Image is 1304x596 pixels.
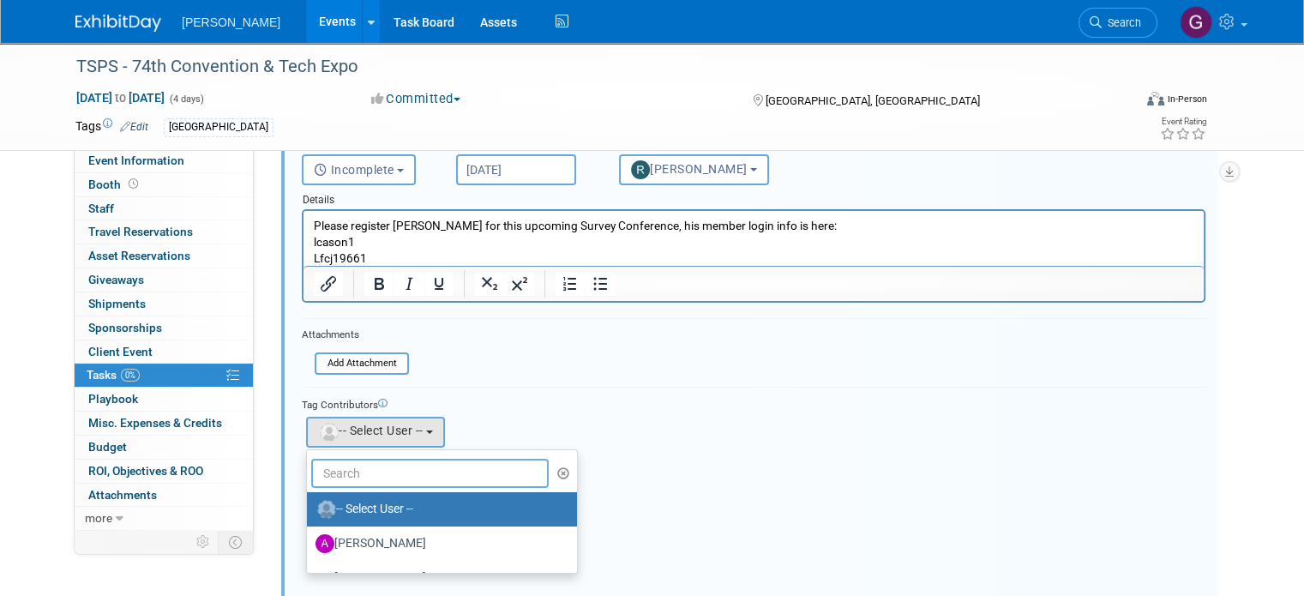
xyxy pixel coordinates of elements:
span: Budget [88,440,127,454]
img: Unassigned-User-Icon.png [317,500,336,519]
a: Misc. Expenses & Credits [75,412,253,435]
input: Search [311,459,549,488]
span: Staff [88,202,114,215]
span: Event Information [88,154,184,167]
div: In-Person [1167,93,1207,105]
span: Asset Reservations [88,249,190,262]
span: to [112,91,129,105]
span: -- Select User -- [318,424,424,437]
span: [PERSON_NAME] [631,162,748,176]
span: Travel Reservations [88,225,193,238]
span: 0% [121,369,140,382]
img: Genee' Mengarelli [1180,6,1212,39]
a: Playbook [75,388,253,411]
a: Budget [75,436,253,459]
span: Booth [88,178,141,191]
button: Numbered list [556,272,585,296]
div: Tag Contributors [302,394,1205,412]
div: Event Format [1040,89,1207,115]
button: Italic [394,272,424,296]
button: -- Select User -- [306,417,445,448]
span: Incomplete [314,163,394,177]
a: Staff [75,197,253,220]
span: Client Event [88,345,153,358]
img: A.jpg [315,534,334,553]
span: Giveaways [88,273,144,286]
span: Attachments [88,488,157,502]
span: Shipments [88,297,146,310]
a: Tasks0% [75,364,253,387]
a: ROI, Objectives & ROO [75,460,253,483]
img: Format-Inperson.png [1147,92,1164,105]
a: Client Event [75,340,253,364]
span: Tasks [87,368,140,382]
p: lcason1 [10,23,891,39]
td: Toggle Event Tabs [219,531,254,553]
span: Search [1102,16,1141,29]
div: Attachments [302,328,409,342]
div: [GEOGRAPHIC_DATA] [164,118,273,136]
p: Lfcj19661 [10,39,891,56]
body: Rich Text Area. Press ALT-0 for help. [9,7,892,56]
a: more [75,507,253,530]
button: Superscript [505,272,534,296]
a: Search [1079,8,1157,38]
div: Details [302,185,1205,209]
a: Quickpick [518,138,568,152]
div: TSPS - 74th Convention & Tech Expo [70,51,1111,82]
span: [GEOGRAPHIC_DATA], [GEOGRAPHIC_DATA] [766,94,980,107]
label: [PERSON_NAME] [315,564,560,592]
a: Asset Reservations [75,244,253,268]
span: (4 days) [168,93,204,105]
button: Underline [424,272,454,296]
span: more [85,511,112,525]
span: [PERSON_NAME] [182,15,280,29]
label: -- Select User -- [315,496,560,523]
div: Event Rating [1160,117,1206,126]
span: Misc. Expenses & Credits [88,416,222,430]
button: Incomplete [302,154,416,185]
button: Bullet list [586,272,615,296]
td: Personalize Event Tab Strip [189,531,219,553]
span: [DATE] [DATE] [75,90,165,105]
a: Booth [75,173,253,196]
a: Sponsorships [75,316,253,340]
p: Please register [PERSON_NAME] for this upcoming Survey Conference, his member login info is here: [10,7,891,23]
span: ROI, Objectives & ROO [88,464,203,478]
img: ExhibitDay [75,15,161,32]
input: Due Date [456,154,576,185]
button: Subscript [475,272,504,296]
a: Attachments [75,484,253,507]
iframe: Rich Text Area [303,211,1204,266]
td: Tags [75,117,148,137]
button: [PERSON_NAME] [619,154,769,185]
button: Bold [364,272,394,296]
label: [PERSON_NAME] [315,530,560,557]
a: Edit [120,121,148,133]
a: Shipments [75,292,253,316]
button: Committed [365,90,467,108]
button: Insert/edit link [314,272,343,296]
span: Booth not reserved yet [125,178,141,190]
a: Giveaways [75,268,253,292]
a: Event Information [75,149,253,172]
span: Sponsorships [88,321,162,334]
span: Playbook [88,392,138,406]
a: Travel Reservations [75,220,253,244]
